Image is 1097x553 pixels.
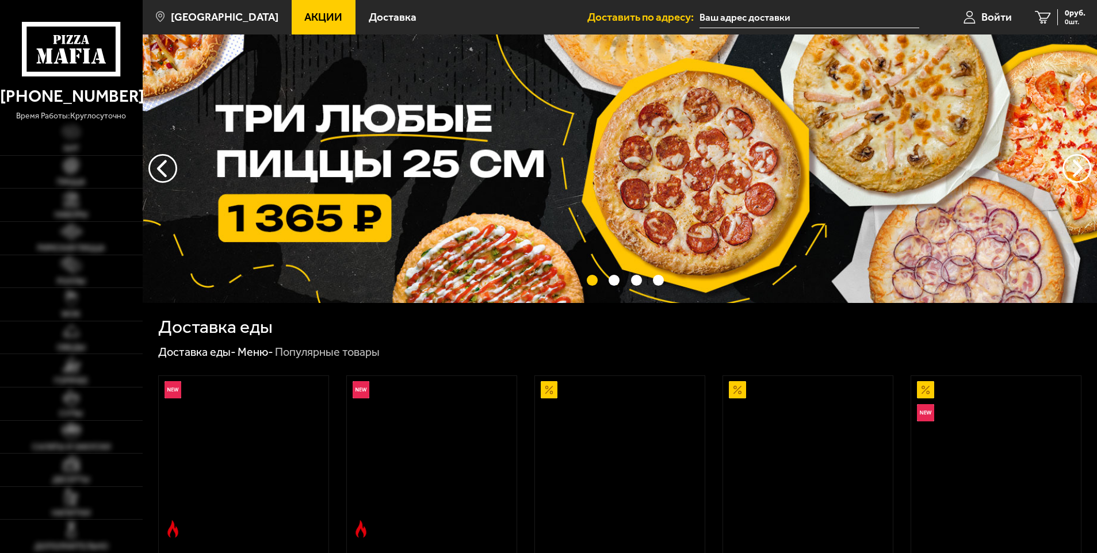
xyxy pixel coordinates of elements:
[37,244,105,252] span: Римская пицца
[631,275,642,286] button: точки переключения
[541,381,558,398] img: Акционный
[32,443,110,451] span: Салаты и закуски
[59,410,83,418] span: Супы
[369,11,416,22] span: Доставка
[238,345,273,359] a: Меню-
[723,376,893,543] a: АкционныйПепперони 25 см (толстое с сыром)
[52,476,90,484] span: Десерты
[353,381,370,398] img: Новинка
[1065,18,1085,25] span: 0 шт.
[700,7,919,28] input: Ваш адрес доставки
[159,376,328,543] a: НовинкаОстрое блюдоРимская с креветками
[353,520,370,537] img: Острое блюдо
[587,275,598,286] button: точки переключения
[917,404,934,421] img: Новинка
[1065,9,1085,17] span: 0 руб.
[57,178,85,186] span: Пицца
[54,377,88,385] span: Горячее
[587,11,700,22] span: Доставить по адресу:
[304,11,342,22] span: Акции
[917,381,934,398] img: Акционный
[55,211,88,219] span: Наборы
[911,376,1081,543] a: АкционныйНовинкаВсё включено
[57,344,86,352] span: Обеды
[275,345,380,360] div: Популярные товары
[57,278,86,286] span: Роллы
[35,543,108,551] span: Дополнительно
[171,11,278,22] span: [GEOGRAPHIC_DATA]
[653,275,664,286] button: точки переключения
[1062,154,1091,183] button: предыдущий
[158,345,236,359] a: Доставка еды-
[165,381,182,398] img: Новинка
[165,520,182,537] img: Острое блюдо
[609,275,620,286] button: точки переключения
[535,376,705,543] a: АкционныйАль-Шам 25 см (тонкое тесто)
[63,145,79,153] span: Хит
[52,509,90,517] span: Напитки
[729,381,746,398] img: Акционный
[981,11,1012,22] span: Войти
[62,310,81,318] span: WOK
[148,154,177,183] button: следующий
[347,376,517,543] a: НовинкаОстрое блюдоРимская с мясным ассорти
[158,318,273,336] h1: Доставка еды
